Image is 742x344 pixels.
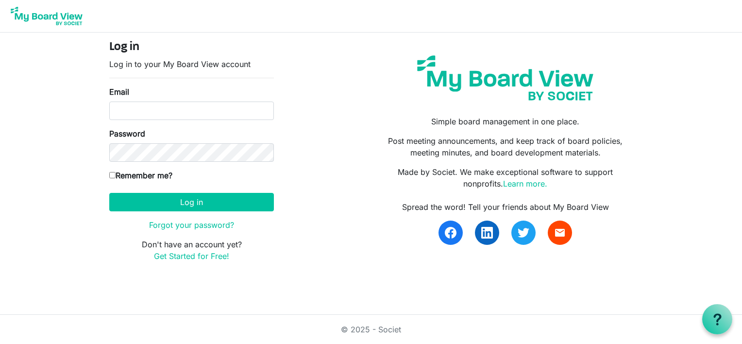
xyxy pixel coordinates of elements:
[410,48,601,108] img: my-board-view-societ.svg
[548,221,572,245] a: email
[149,220,234,230] a: Forgot your password?
[503,179,547,189] a: Learn more.
[378,201,633,213] div: Spread the word! Tell your friends about My Board View
[378,135,633,158] p: Post meeting announcements, and keep track of board policies, meeting minutes, and board developm...
[481,227,493,239] img: linkedin.svg
[109,172,116,178] input: Remember me?
[109,40,274,54] h4: Log in
[378,116,633,127] p: Simple board management in one place.
[378,166,633,189] p: Made by Societ. We make exceptional software to support nonprofits.
[341,325,401,334] a: © 2025 - Societ
[554,227,566,239] span: email
[445,227,456,239] img: facebook.svg
[518,227,529,239] img: twitter.svg
[154,251,229,261] a: Get Started for Free!
[109,86,129,98] label: Email
[8,4,85,28] img: My Board View Logo
[109,239,274,262] p: Don't have an account yet?
[109,193,274,211] button: Log in
[109,58,274,70] p: Log in to your My Board View account
[109,128,145,139] label: Password
[109,170,172,181] label: Remember me?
